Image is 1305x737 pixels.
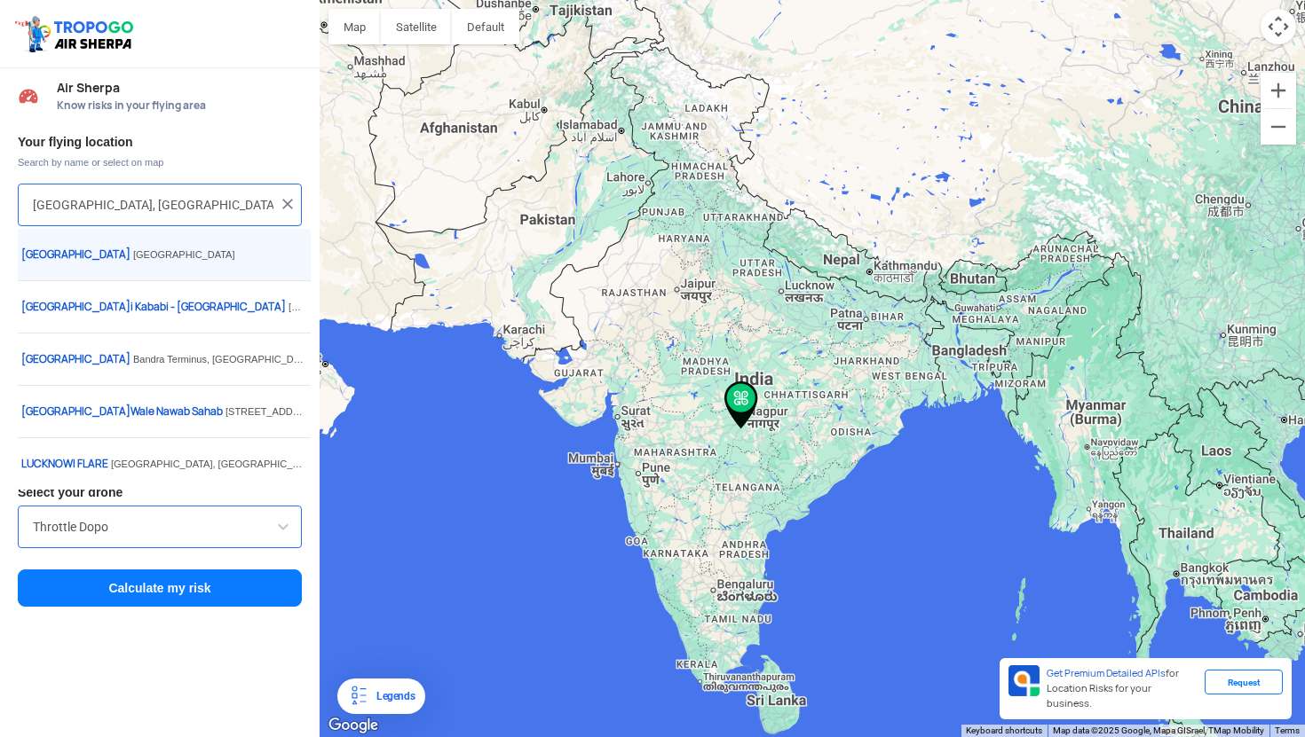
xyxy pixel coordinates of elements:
span: Bandra Terminus, [GEOGRAPHIC_DATA], [GEOGRAPHIC_DATA], [GEOGRAPHIC_DATA], [GEOGRAPHIC_DATA] [133,354,635,365]
span: I FLARE [21,457,111,471]
span: [GEOGRAPHIC_DATA] [21,247,130,262]
a: Open this area in Google Maps (opens a new window) [324,714,383,737]
span: [GEOGRAPHIC_DATA] [21,404,130,419]
span: Get Premium Detailed APIs [1047,667,1166,679]
span: Wale Nawab Sahab [21,404,225,419]
img: Legends [348,686,369,707]
img: Risk Scores [18,85,39,106]
span: Map data ©2025 Google, Mapa GISrael, TMap Mobility [1053,725,1264,735]
button: Map camera controls [1261,9,1296,44]
img: Google [324,714,383,737]
button: Calculate my risk [18,569,302,607]
span: i Kababi - [GEOGRAPHIC_DATA] [21,300,289,314]
span: LUCKNOW [21,457,73,471]
div: Legends [369,686,415,707]
button: Zoom in [1261,73,1296,108]
span: [STREET_ADDRESS][PERSON_NAME][PERSON_NAME] [225,406,483,417]
div: for Location Risks for your business. [1040,665,1205,712]
span: Know risks in your flying area [57,98,302,113]
a: Terms [1275,725,1300,735]
button: Keyboard shortcuts [966,725,1042,737]
span: [GEOGRAPHIC_DATA] [21,352,130,366]
img: ic_close.png [279,195,297,213]
div: Request [1205,670,1283,694]
img: ic_tgdronemaps.svg [13,13,139,54]
button: Show street map [328,9,381,44]
input: Search your flying location [33,194,273,216]
button: Zoom out [1261,109,1296,145]
input: Search by name or Brand [33,516,287,537]
h3: Select your drone [18,486,302,498]
span: Air Sherpa [57,81,302,95]
button: Show satellite imagery [381,9,452,44]
span: [GEOGRAPHIC_DATA][PERSON_NAME][PERSON_NAME], [GEOGRAPHIC_DATA], [GEOGRAPHIC_DATA], [GEOGRAPHIC_DA... [289,302,979,312]
span: [GEOGRAPHIC_DATA] [21,300,130,314]
span: Search by name or select on map [18,155,302,169]
span: [GEOGRAPHIC_DATA] [133,249,235,260]
img: Premium APIs [1008,665,1040,696]
span: [GEOGRAPHIC_DATA], [GEOGRAPHIC_DATA], next to [GEOGRAPHIC_DATA], [GEOGRAPHIC_DATA], [GEOGRAPHIC_D... [111,459,994,469]
h3: Your flying location [18,136,302,148]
